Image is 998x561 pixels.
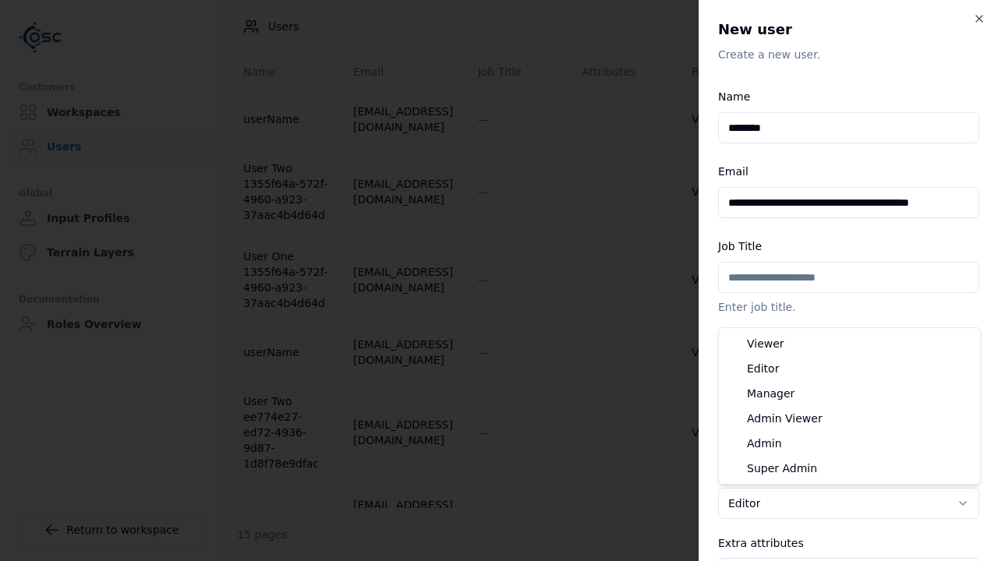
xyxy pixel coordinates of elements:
[747,460,817,476] span: Super Admin
[747,386,795,401] span: Manager
[747,361,779,376] span: Editor
[747,336,784,351] span: Viewer
[747,436,782,451] span: Admin
[747,411,823,426] span: Admin Viewer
